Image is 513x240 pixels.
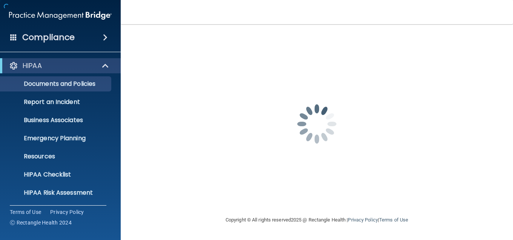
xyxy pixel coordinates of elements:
[5,116,108,124] p: Business Associates
[348,217,378,223] a: Privacy Policy
[50,208,84,216] a: Privacy Policy
[5,135,108,142] p: Emergency Planning
[23,61,42,70] p: HIPAA
[10,208,41,216] a: Terms of Use
[279,86,355,162] img: spinner.e123f6fc.gif
[9,61,109,70] a: HIPAA
[9,8,112,23] img: PMB logo
[5,189,108,197] p: HIPAA Risk Assessment
[5,98,108,106] p: Report an Incident
[5,171,108,178] p: HIPAA Checklist
[10,219,72,226] span: Ⓒ Rectangle Health 2024
[179,208,455,232] div: Copyright © All rights reserved 2025 @ Rectangle Health | |
[379,217,408,223] a: Terms of Use
[5,153,108,160] p: Resources
[22,32,75,43] h4: Compliance
[5,80,108,88] p: Documents and Policies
